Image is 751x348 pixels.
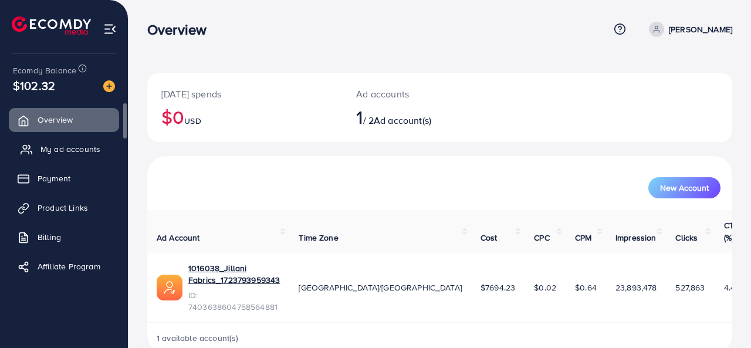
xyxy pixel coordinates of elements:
a: Product Links [9,196,119,219]
span: $7694.23 [481,282,515,293]
span: USD [184,115,201,127]
p: [DATE] spends [161,87,328,101]
span: Clicks [675,232,698,244]
span: Ecomdy Balance [13,65,76,76]
h2: $0 [161,106,328,128]
span: 1 available account(s) [157,332,239,344]
span: ID: 7403638604758564881 [188,289,280,313]
span: Overview [38,114,73,126]
span: Ad Account [157,232,200,244]
span: Affiliate Program [38,261,100,272]
p: [PERSON_NAME] [669,22,732,36]
span: CPM [575,232,591,244]
a: [PERSON_NAME] [644,22,732,37]
img: menu [103,22,117,36]
span: Time Zone [299,232,338,244]
a: 1016038_Jillani Fabrics_1723793959343 [188,262,280,286]
a: My ad accounts [9,137,119,161]
span: $102.32 [13,77,55,94]
span: Product Links [38,202,88,214]
span: 23,893,478 [615,282,657,293]
span: Billing [38,231,61,243]
span: $0.64 [575,282,597,293]
span: Ad account(s) [374,114,431,127]
span: 4.45 [724,282,740,293]
a: Payment [9,167,119,190]
img: image [103,80,115,92]
a: Affiliate Program [9,255,119,278]
img: ic-ads-acc.e4c84228.svg [157,275,182,300]
iframe: Chat [701,295,742,339]
span: 1 [356,103,363,130]
h3: Overview [147,21,216,38]
button: New Account [648,177,720,198]
span: Payment [38,173,70,184]
img: logo [12,16,91,35]
span: CPC [534,232,549,244]
a: Billing [9,225,119,249]
span: Cost [481,232,498,244]
span: Impression [615,232,657,244]
p: Ad accounts [356,87,474,101]
a: Overview [9,108,119,131]
span: CTR (%) [724,219,739,243]
span: New Account [660,184,709,192]
span: My ad accounts [40,143,100,155]
span: 527,863 [675,282,705,293]
h2: / 2 [356,106,474,128]
span: $0.02 [534,282,556,293]
span: [GEOGRAPHIC_DATA]/[GEOGRAPHIC_DATA] [299,282,462,293]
